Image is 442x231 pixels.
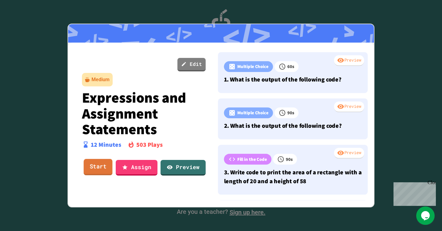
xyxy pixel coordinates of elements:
[334,101,364,112] div: Preview
[2,2,42,39] div: Chat with us now!Close
[224,75,362,84] p: 1. What is the output of the following code?
[237,63,269,70] p: Multiple Choice
[224,121,362,130] p: 2. What is the output of the following code?
[224,168,362,186] p: 3. Write code to print the area of a rectangle with a length of 20 and a height of 58
[177,58,206,71] a: Edit
[416,206,436,225] iframe: chat widget
[91,76,110,83] div: Medium
[334,148,364,159] div: Preview
[84,159,113,176] a: Start
[287,63,294,70] p: 60 s
[116,160,157,176] a: Assign
[136,140,163,149] p: 503 Plays
[286,156,293,163] p: 90 s
[237,156,267,163] p: Fill in the Code
[237,109,269,116] p: Multiple Choice
[82,89,206,137] p: Expressions and Assignment Statements
[391,180,436,206] iframe: chat widget
[287,109,294,116] p: 90 s
[161,160,206,176] a: Preview
[334,55,364,66] div: Preview
[91,140,121,149] p: 12 Minutes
